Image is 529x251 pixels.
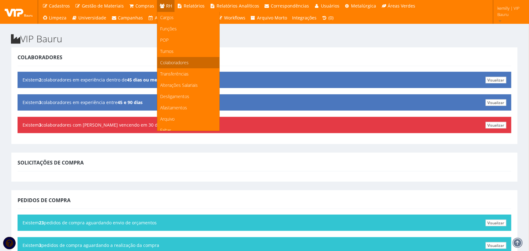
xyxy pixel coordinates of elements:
[215,12,248,24] a: Workflows
[146,12,198,24] a: Assistência Técnica
[18,54,62,61] span: Colaboradores
[160,105,187,111] span: Afastamentos
[49,15,67,21] span: Limpeza
[157,102,219,113] a: Afastamentos
[248,12,290,24] a: Arquivo Morto
[157,113,219,125] a: Arquivo
[39,242,41,248] b: 3
[321,3,339,9] span: Usuários
[160,26,177,32] span: Funções
[18,72,511,88] div: Existem colaboradores em experiência dentro de
[319,12,336,24] a: (0)
[257,15,287,21] span: Arquivo Morto
[497,5,521,18] span: kemilly | VIP Bauru
[155,15,196,21] span: Assistência Técnica
[388,3,416,9] span: Áreas Verdes
[39,77,41,83] b: 2
[160,60,189,65] span: Colaboradores
[39,220,44,226] b: 23
[127,77,165,83] b: 45 dias ou menos
[160,37,169,43] span: POP
[157,34,219,46] a: POP
[11,34,518,44] h2: VIP Bauru
[157,80,219,91] a: Alterações Salariais
[136,3,155,9] span: Compras
[290,12,319,24] a: Integrações
[486,99,506,106] a: Visualizar
[18,197,71,204] span: Pedidos de Compra
[157,68,219,80] a: Transferências
[18,94,511,111] div: Existem colaboradores em experiência entre
[78,15,106,21] span: Universidade
[69,12,109,24] a: Universidade
[486,77,506,83] a: Visualizar
[486,122,506,128] a: Visualizar
[157,91,219,102] a: Desligamentos
[160,82,198,88] span: Alterações Salariais
[118,15,143,21] span: Campanhas
[160,127,172,133] span: Faltas
[40,12,69,24] a: Limpeza
[166,3,172,9] span: RH
[160,93,190,99] span: Desligamentos
[160,14,174,20] span: Cargos
[160,48,174,54] span: Turnos
[351,3,376,9] span: Metalúrgica
[224,15,245,21] span: Workflows
[18,215,511,231] div: Existem pedidos de compra aguardando envio de orçamentos
[5,7,33,17] img: logo
[157,57,219,68] a: Colaboradores
[118,99,143,105] b: 45 e 90 dias
[486,220,506,226] a: Visualizar
[18,159,84,166] span: Solicitações de Compra
[109,12,146,24] a: Campanhas
[157,46,219,57] a: Turnos
[271,3,309,9] span: Correspondências
[82,3,124,9] span: Gestão de Materiais
[292,15,317,21] span: Integrações
[157,125,219,136] a: Faltas
[160,71,189,77] span: Transferências
[328,15,333,21] span: (0)
[18,117,511,133] div: Existem colaboradores com [PERSON_NAME] vencendo em 30 dias ou menos
[157,23,219,34] a: Funções
[184,3,205,9] span: Relatórios
[157,12,219,23] a: Cargos
[486,242,506,249] a: Visualizar
[39,122,41,128] b: 3
[217,3,259,9] span: Relatórios Analíticos
[160,116,175,122] span: Arquivo
[49,3,70,9] span: Cadastros
[39,99,41,105] b: 3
